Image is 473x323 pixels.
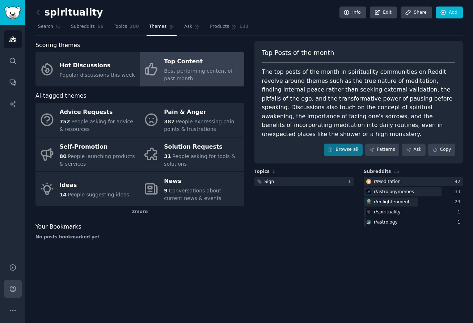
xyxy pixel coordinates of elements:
span: Subreddits [364,169,391,175]
a: Pain & Anger387People expressing pain points & frustrations [140,103,244,137]
div: r/ enlightenment [374,199,410,205]
div: 1 [457,219,463,226]
span: Products [210,24,229,30]
div: Sign [265,179,274,185]
span: People suggesting ideas [68,192,129,197]
div: Self-Promotion [60,141,136,153]
span: People expressing pain points & frustrations [164,119,234,132]
a: astrologymemesr/astrologymemes33 [364,187,463,196]
span: 1 [272,169,275,174]
span: People launching products & services [60,153,135,167]
a: Share [401,7,432,19]
span: Ask [184,24,192,30]
a: Solution Requests31People asking for tools & solutions [140,137,244,172]
a: astrologyr/astrology1 [364,218,463,227]
div: r/ Meditation [374,179,401,185]
span: Best-performing content of past month [164,68,233,81]
a: spiritualityr/spirituality1 [364,208,463,217]
a: Ideas14People suggesting ideas [35,172,140,206]
div: r/ astrologymemes [374,189,414,195]
a: Hot DiscussionsPopular discussions this week [35,52,140,86]
div: 1 [348,179,354,185]
span: 31 [164,153,171,159]
span: Conversations about current news & events [164,188,221,201]
span: Subreddits [71,24,95,30]
div: 23 [455,199,463,205]
div: Pain & Anger [164,107,240,118]
a: Top ContentBest-performing content of past month [140,52,244,86]
a: Self-Promotion80People launching products & services [35,137,140,172]
div: Solution Requests [164,141,240,153]
div: No posts bookmarked yet [35,234,244,241]
a: Themes [147,21,177,36]
span: 14 [60,192,67,197]
span: 133 [239,24,249,30]
span: 200 [130,24,139,30]
span: Topics [114,24,127,30]
a: News9Conversations about current news & events [140,172,244,206]
span: 387 [164,119,174,124]
img: spirituality [366,209,371,214]
button: Copy [428,144,455,156]
img: GummySearch logo [4,7,21,19]
div: r/ astrology [374,219,398,226]
span: Scoring themes [35,41,80,50]
a: Products133 [207,21,251,36]
img: Meditation [366,179,371,184]
img: astrologymemes [366,189,371,194]
span: People asking for advice & resources [60,119,133,132]
span: 80 [60,153,67,159]
img: enlightenment [366,199,371,204]
div: 42 [455,179,463,185]
span: Themes [149,24,167,30]
div: 1 [457,209,463,216]
div: News [164,176,240,187]
div: r/ spirituality [374,209,401,216]
span: Search [38,24,53,30]
a: Info [339,7,366,19]
a: enlightenmentr/enlightenment23 [364,197,463,207]
a: Search [35,21,63,36]
div: 33 [455,189,463,195]
div: The top posts of the month in spirituality communities on Reddit revolve around themes such as th... [262,68,456,139]
span: Top Posts of the month [262,48,334,58]
div: Advice Requests [60,107,136,118]
span: AI-tagged themes [35,92,86,101]
span: 16 [393,169,399,174]
span: Popular discussions this week [60,72,135,78]
a: Edit [370,7,397,19]
div: Hot Discussions [60,60,135,71]
span: 752 [60,119,70,124]
a: Topics200 [111,21,142,36]
a: Browse all [324,144,363,156]
a: Add [436,7,463,19]
h2: spirituality [35,7,103,18]
span: 9 [164,188,168,194]
span: Your Bookmarks [35,222,81,231]
img: astrology [366,220,371,225]
span: Topics [254,169,270,175]
a: Patterns [365,144,399,156]
a: Ask [402,144,426,156]
div: Top Content [164,56,240,68]
span: 16 [97,24,104,30]
a: Sign1 [254,177,354,186]
a: Advice Requests752People asking for advice & resources [35,103,140,137]
span: People asking for tools & solutions [164,153,235,167]
a: Ask [182,21,202,36]
a: Meditationr/Meditation42 [364,177,463,186]
div: Ideas [60,179,130,191]
div: 2 more [35,206,244,218]
a: Subreddits16 [68,21,106,36]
